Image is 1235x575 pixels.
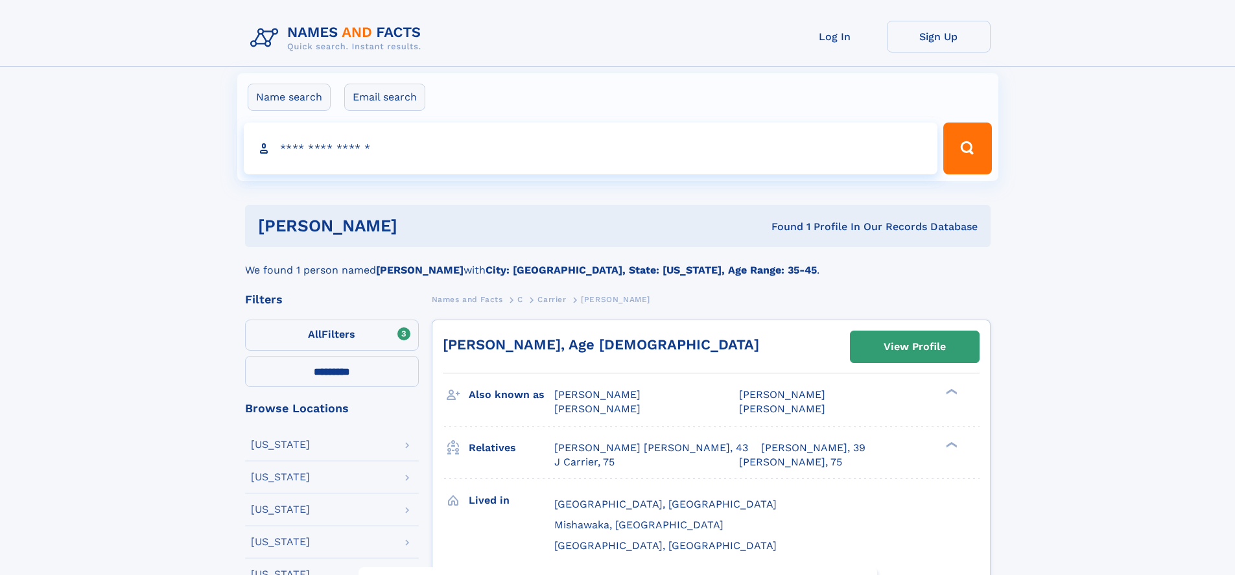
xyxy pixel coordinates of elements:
[469,489,554,511] h3: Lived in
[851,331,979,362] a: View Profile
[245,21,432,56] img: Logo Names and Facts
[761,441,865,455] a: [PERSON_NAME], 39
[258,218,585,234] h1: [PERSON_NAME]
[943,123,991,174] button: Search Button
[554,441,748,455] a: [PERSON_NAME] [PERSON_NAME], 43
[554,403,641,415] span: [PERSON_NAME]
[245,294,419,305] div: Filters
[943,388,958,396] div: ❯
[739,388,825,401] span: [PERSON_NAME]
[943,440,958,449] div: ❯
[469,384,554,406] h3: Also known as
[248,84,331,111] label: Name search
[251,537,310,547] div: [US_STATE]
[554,498,777,510] span: [GEOGRAPHIC_DATA], [GEOGRAPHIC_DATA]
[251,440,310,450] div: [US_STATE]
[554,388,641,401] span: [PERSON_NAME]
[251,472,310,482] div: [US_STATE]
[245,403,419,414] div: Browse Locations
[537,291,566,307] a: Carrier
[245,247,991,278] div: We found 1 person named with .
[884,332,946,362] div: View Profile
[517,291,523,307] a: C
[376,264,464,276] b: [PERSON_NAME]
[783,21,887,53] a: Log In
[244,123,938,174] input: search input
[245,320,419,351] label: Filters
[537,295,566,304] span: Carrier
[554,519,723,531] span: Mishawaka, [GEOGRAPHIC_DATA]
[887,21,991,53] a: Sign Up
[443,336,759,353] a: [PERSON_NAME], Age [DEMOGRAPHIC_DATA]
[344,84,425,111] label: Email search
[739,455,842,469] a: [PERSON_NAME], 75
[581,295,650,304] span: [PERSON_NAME]
[308,328,322,340] span: All
[739,403,825,415] span: [PERSON_NAME]
[251,504,310,515] div: [US_STATE]
[554,539,777,552] span: [GEOGRAPHIC_DATA], [GEOGRAPHIC_DATA]
[554,455,615,469] a: J Carrier, 75
[432,291,503,307] a: Names and Facts
[469,437,554,459] h3: Relatives
[486,264,817,276] b: City: [GEOGRAPHIC_DATA], State: [US_STATE], Age Range: 35-45
[584,220,978,234] div: Found 1 Profile In Our Records Database
[517,295,523,304] span: C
